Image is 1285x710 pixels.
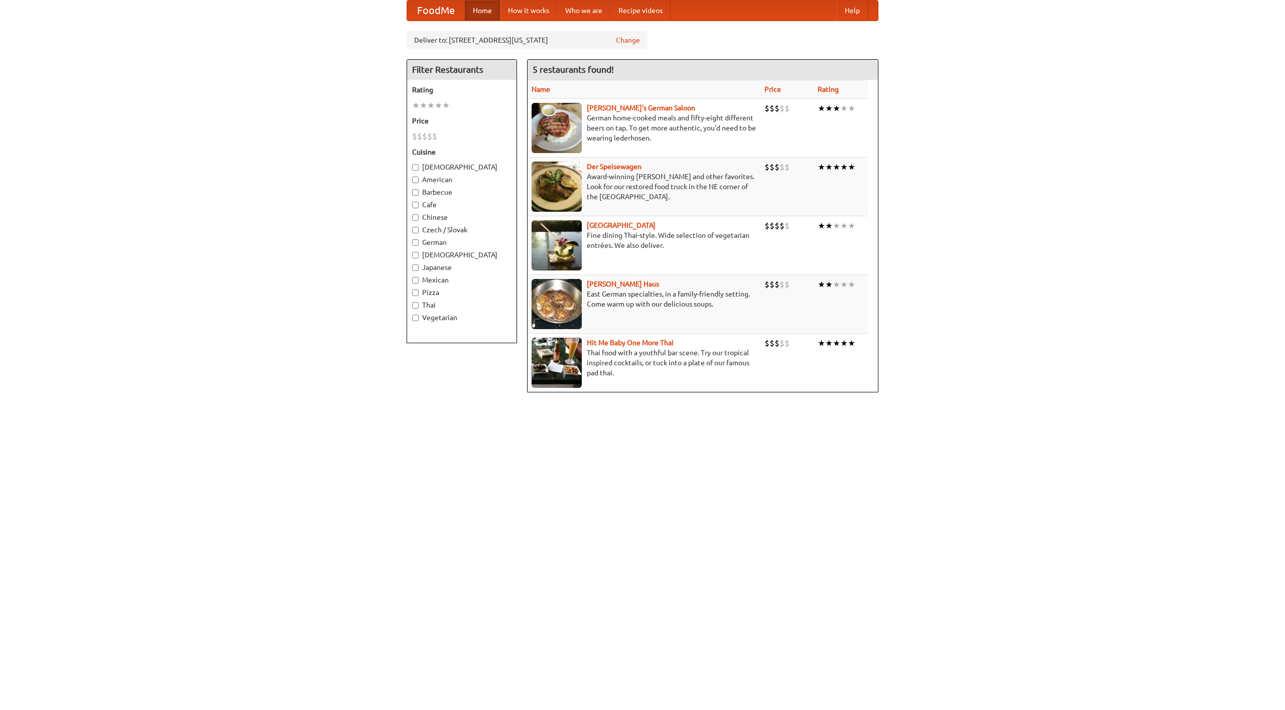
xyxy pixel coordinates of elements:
img: babythai.jpg [532,338,582,388]
li: $ [775,338,780,349]
li: ★ [833,103,840,114]
a: How it works [500,1,557,21]
li: ★ [427,100,435,111]
a: FoodMe [407,1,465,21]
li: $ [427,131,432,142]
label: Chinese [412,212,511,222]
li: ★ [818,103,825,114]
li: $ [412,131,417,142]
li: ★ [840,338,848,349]
li: $ [780,103,785,114]
a: Help [837,1,868,21]
img: satay.jpg [532,220,582,270]
li: ★ [840,103,848,114]
li: $ [780,338,785,349]
li: $ [775,279,780,290]
a: Hit Me Baby One More Thai [587,339,674,347]
a: [PERSON_NAME] Haus [587,280,659,288]
li: $ [785,279,790,290]
li: ★ [840,279,848,290]
p: German home-cooked meals and fifty-eight different beers on tap. To get more authentic, you'd nee... [532,113,756,143]
p: East German specialties, in a family-friendly setting. Come warm up with our delicious soups. [532,289,756,309]
a: Recipe videos [610,1,671,21]
label: Barbecue [412,187,511,197]
li: $ [775,162,780,173]
li: $ [769,162,775,173]
li: ★ [833,338,840,349]
input: [DEMOGRAPHIC_DATA] [412,252,419,258]
li: ★ [848,338,855,349]
input: Chinese [412,214,419,221]
b: [GEOGRAPHIC_DATA] [587,221,656,229]
a: Change [616,35,640,45]
label: Cafe [412,200,511,210]
li: $ [764,103,769,114]
li: ★ [840,162,848,173]
li: $ [785,338,790,349]
input: Thai [412,302,419,309]
p: Award-winning [PERSON_NAME] and other favorites. Look for our restored food truck in the NE corne... [532,172,756,202]
input: Barbecue [412,189,419,196]
h5: Cuisine [412,147,511,157]
input: [DEMOGRAPHIC_DATA] [412,164,419,171]
label: [DEMOGRAPHIC_DATA] [412,250,511,260]
li: $ [422,131,427,142]
li: $ [775,220,780,231]
li: $ [432,131,437,142]
li: $ [785,103,790,114]
input: Pizza [412,290,419,296]
li: $ [780,162,785,173]
li: ★ [818,162,825,173]
li: ★ [420,100,427,111]
li: $ [764,279,769,290]
label: Mexican [412,275,511,285]
li: ★ [840,220,848,231]
label: Vegetarian [412,313,511,323]
label: Thai [412,300,511,310]
li: ★ [818,338,825,349]
li: $ [769,103,775,114]
a: Name [532,85,550,93]
li: ★ [848,220,855,231]
li: $ [780,220,785,231]
li: ★ [825,279,833,290]
a: Home [465,1,500,21]
input: Czech / Slovak [412,227,419,233]
li: $ [769,338,775,349]
li: $ [785,162,790,173]
div: Deliver to: [STREET_ADDRESS][US_STATE] [407,31,648,49]
label: Japanese [412,262,511,272]
li: $ [769,279,775,290]
input: Vegetarian [412,315,419,321]
ng-pluralize: 5 restaurants found! [533,65,614,74]
input: Mexican [412,277,419,283]
li: ★ [833,162,840,173]
li: ★ [825,220,833,231]
li: ★ [848,103,855,114]
input: Japanese [412,264,419,271]
a: Price [764,85,781,93]
input: German [412,239,419,246]
li: ★ [848,279,855,290]
li: ★ [818,220,825,231]
a: [PERSON_NAME]'s German Saloon [587,104,695,112]
li: $ [764,338,769,349]
li: $ [775,103,780,114]
li: ★ [833,220,840,231]
label: [DEMOGRAPHIC_DATA] [412,162,511,172]
p: Thai food with a youthful bar scene. Try our tropical inspired cocktails, or tuck into a plate of... [532,348,756,378]
li: ★ [412,100,420,111]
img: speisewagen.jpg [532,162,582,212]
label: Czech / Slovak [412,225,511,235]
li: ★ [825,103,833,114]
li: $ [785,220,790,231]
p: Fine dining Thai-style. Wide selection of vegetarian entrées. We also deliver. [532,230,756,250]
h4: Filter Restaurants [407,60,517,80]
img: esthers.jpg [532,103,582,153]
a: Der Speisewagen [587,163,641,171]
h5: Rating [412,85,511,95]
